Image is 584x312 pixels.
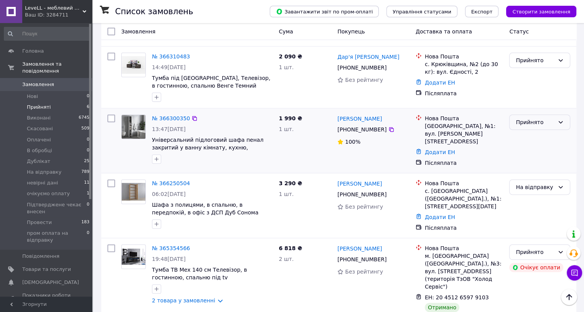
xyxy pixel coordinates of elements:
span: Експорт [471,9,493,15]
span: 6 818 ₴ [279,245,302,251]
span: 2 090 ₴ [279,53,302,60]
span: Без рейтингу [345,269,383,275]
a: Дар'я [PERSON_NAME] [337,53,399,61]
span: [PHONE_NUMBER] [337,126,386,133]
span: Оплачені [27,136,51,143]
span: 1 990 ₴ [279,115,302,121]
span: [PHONE_NUMBER] [337,191,386,197]
button: Управління статусами [386,6,457,17]
span: 100% [345,139,360,145]
span: Створити замовлення [512,9,570,15]
span: Замовлення [121,28,155,35]
span: 789 [81,169,89,176]
a: [PERSON_NAME] [337,180,382,188]
div: Очікує оплати [509,263,563,272]
span: Замовлення [22,81,54,88]
span: Замовлення та повідомлення [22,61,92,75]
span: Дублікат [27,158,50,165]
span: Повідомлення [22,253,59,260]
div: Післяплата [425,90,503,97]
div: м. [GEOGRAPHIC_DATA] ([GEOGRAPHIC_DATA].), №3: вул. [STREET_ADDRESS] (територія ТзОВ "Холод Сервіс") [425,252,503,290]
span: пром оплата на відправку [27,230,87,244]
div: Післяплата [425,224,503,232]
button: Завантажити звіт по пром-оплаті [270,6,379,17]
span: Провести [27,219,52,226]
a: Тумба під [GEOGRAPHIC_DATA], Телевізор, в гостинною, спальню Венге Темний [152,75,271,89]
span: 3 290 ₴ [279,180,302,186]
span: Без рейтингу [345,204,383,210]
a: Фото товару [121,53,146,77]
span: Завантажити звіт по пром-оплаті [276,8,373,15]
button: Чат з покупцем [567,265,582,280]
a: [PERSON_NAME] [337,115,382,123]
div: с. [GEOGRAPHIC_DATA] ([GEOGRAPHIC_DATA].), №1: [STREET_ADDRESS][DATE] [425,187,503,210]
img: Фото товару [122,56,145,74]
span: 0 [87,230,89,244]
span: 6 [87,104,89,111]
a: Фото товару [121,179,146,204]
span: 25 [84,158,89,165]
div: Ваш ID: 3284711 [25,12,92,18]
span: 19:48[DATE] [152,256,186,262]
a: Додати ЕН [425,214,455,220]
div: На відправку [516,183,554,191]
div: [GEOGRAPHIC_DATA], №1: вул. [PERSON_NAME][STREET_ADDRESS] [425,122,503,145]
span: 11 [84,179,89,186]
div: Нова Пошта [425,115,503,122]
span: 1 шт. [279,191,294,197]
div: Прийнято [516,248,554,256]
div: Отримано [425,303,459,312]
span: Без рейтингу [345,77,383,83]
span: [PHONE_NUMBER] [337,65,386,71]
span: Товари та послуги [22,266,71,273]
span: Нові [27,93,38,100]
span: Шафа з полицями, в спальню, в передпокій, в офіс з ДСП Дуб Сонома [152,202,258,216]
span: очікуємо оплату [27,190,70,197]
div: Нова Пошта [425,53,503,60]
a: Створити замовлення [498,8,576,14]
div: Прийнято [516,56,554,65]
span: 1 шт. [279,126,294,132]
span: На відправку [27,169,61,176]
span: 14:49[DATE] [152,64,186,70]
a: Фото товару [121,244,146,269]
span: 0 [87,147,89,154]
span: 6745 [79,115,89,121]
span: LeveLL - меблевий магазин 🔥 [25,5,82,12]
span: Статус [509,28,529,35]
button: Експорт [465,6,499,17]
span: 0 [87,93,89,100]
button: Наверх [561,289,577,305]
span: 2 шт. [279,256,294,262]
span: невірні дані [27,179,58,186]
span: 0 [87,201,89,215]
div: Післяплата [425,159,503,167]
a: № 366310483 [152,53,190,60]
a: Універсальний підлоговий шафа пенал закритий у ванну кімнату, кухню, спальню вологостійкий [PERSO... [152,137,265,158]
span: [PHONE_NUMBER] [337,256,386,262]
div: Нова Пошта [425,179,503,187]
span: Показники роботи компанії [22,292,71,306]
a: Тумба ТВ Mex 140 см Телевізор, в гостинною, спальню під tv 1400х350х500мм Чорний+Чорний Глянець [152,267,249,296]
div: с. Крюківщина, №2 (до 30 кг): вул. Єдності, 2 [425,60,503,76]
span: Прийняті [27,104,51,111]
span: Доставка та оплата [416,28,472,35]
span: [DEMOGRAPHIC_DATA] [22,279,79,286]
span: 183 [81,219,89,226]
span: Покупець [337,28,365,35]
div: Нова Пошта [425,244,503,252]
a: Додати ЕН [425,149,455,155]
a: 2 товара у замовленні [152,297,215,304]
span: 1 [87,190,89,197]
span: 509 [81,125,89,132]
span: Управління статусами [393,9,451,15]
a: Додати ЕН [425,80,455,86]
a: [PERSON_NAME] [337,245,382,252]
h1: Список замовлень [115,7,193,16]
div: Прийнято [516,118,554,126]
span: 13:47[DATE] [152,126,186,132]
a: № 365354566 [152,245,190,251]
